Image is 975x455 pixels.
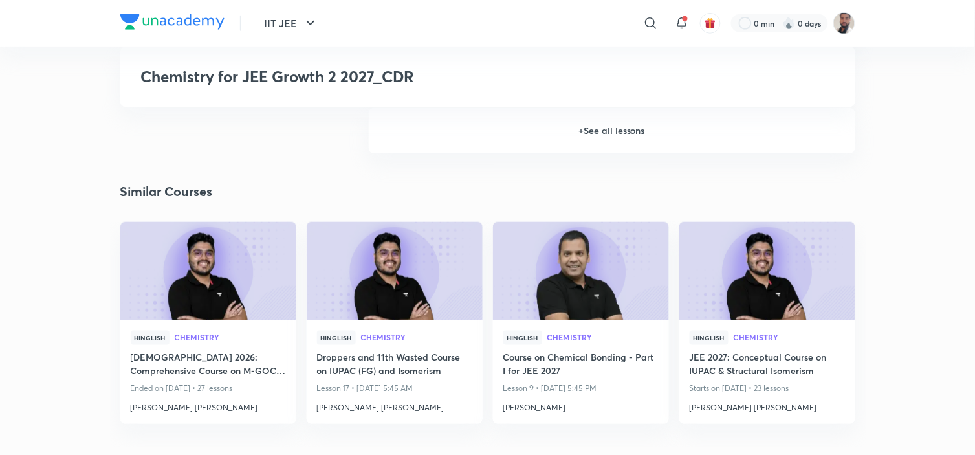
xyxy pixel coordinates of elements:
[317,380,472,397] p: Lesson 17 • [DATE] 5:45 AM
[317,331,356,345] span: Hinglish
[833,12,855,34] img: SHAHNAWAZ AHMAD
[783,17,796,30] img: streak
[734,333,845,342] a: Chemistry
[175,333,286,341] span: Chemistry
[120,222,296,320] a: new-thumbnail
[491,221,670,321] img: new-thumbnail
[690,350,845,380] a: JEE 2027: Conceptual Course on IUPAC & Structural Isomerism
[317,350,472,380] a: Droppers and 11th Wasted Course on IUPAC (FG) and Isomerism
[305,221,484,321] img: new-thumbnail
[503,350,659,380] a: Course on Chemical Bonding - Part I for JEE 2027
[690,397,845,414] a: [PERSON_NAME] [PERSON_NAME]
[120,182,213,201] h2: Similar Courses
[503,331,542,345] span: Hinglish
[705,17,716,29] img: avatar
[175,333,286,342] a: Chemistry
[317,397,472,414] a: [PERSON_NAME] [PERSON_NAME]
[677,221,857,321] img: new-thumbnail
[369,108,855,153] h6: + See all lessons
[141,67,648,86] h3: Chemistry for JEE Growth 2 2027_CDR
[734,333,845,341] span: Chemistry
[120,14,225,30] img: Company Logo
[547,333,659,341] span: Chemistry
[700,13,721,34] button: avatar
[361,333,472,342] a: Chemistry
[690,331,729,345] span: Hinglish
[131,380,286,397] p: Ended on [DATE] • 27 lessons
[690,380,845,397] p: Starts on [DATE] • 23 lessons
[120,14,225,33] a: Company Logo
[679,222,855,320] a: new-thumbnail
[547,333,659,342] a: Chemistry
[131,397,286,414] a: [PERSON_NAME] [PERSON_NAME]
[503,397,659,414] a: [PERSON_NAME]
[131,350,286,380] a: [DEMOGRAPHIC_DATA] 2026: Comprehensive Course on M-GOC and GOC-2 (Mecha)
[118,221,298,321] img: new-thumbnail
[493,222,669,320] a: new-thumbnail
[307,222,483,320] a: new-thumbnail
[257,10,326,36] button: IIT JEE
[503,380,659,397] p: Lesson 9 • [DATE] 5:45 PM
[361,333,472,341] span: Chemistry
[131,331,170,345] span: Hinglish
